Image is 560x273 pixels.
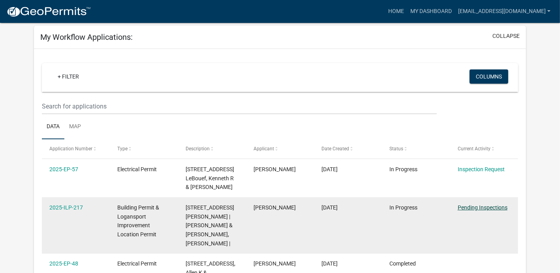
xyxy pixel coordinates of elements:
[390,204,418,211] span: In Progress
[321,204,338,211] span: 07/01/2025
[40,32,133,42] h5: My Workflow Applications:
[458,146,490,151] span: Current Activity
[390,260,416,267] span: Completed
[110,139,178,158] datatable-header-cell: Type
[254,260,296,267] span: Gene Kaufman
[117,146,128,151] span: Type
[117,260,157,267] span: Electrical Permit
[42,114,64,140] a: Data
[492,32,520,40] button: collapse
[51,69,85,84] a: + Filter
[186,204,234,247] span: 4035 MIKE ANDERSON LN | Kaufman, Eugene A & Sera, Jennifer L |
[254,146,274,151] span: Applicant
[49,260,78,267] a: 2025-EP-48
[450,139,518,158] datatable-header-cell: Current Activity
[407,4,455,19] a: My Dashboard
[458,204,507,211] a: Pending Inspections
[470,69,508,84] button: Columns
[49,166,78,172] a: 2025-EP-57
[42,139,110,158] datatable-header-cell: Application Number
[254,204,296,211] span: Gene Kaufman
[455,4,554,19] a: [EMAIL_ADDRESS][DOMAIN_NAME]
[382,139,450,158] datatable-header-cell: Status
[390,146,404,151] span: Status
[186,146,210,151] span: Description
[186,166,234,191] span: 111 N DINGO DR LeBouef, Kenneth R & Wilma L
[321,146,349,151] span: Date Created
[49,146,92,151] span: Application Number
[321,260,338,267] span: 07/01/2025
[314,139,382,158] datatable-header-cell: Date Created
[64,114,86,140] a: Map
[246,139,314,158] datatable-header-cell: Applicant
[385,4,407,19] a: Home
[458,166,505,172] a: Inspection Request
[117,204,159,237] span: Building Permit & Logansport Improvement Location Permit
[117,166,157,172] span: Electrical Permit
[321,166,338,172] span: 07/16/2025
[254,166,296,172] span: Gene Kaufman
[49,204,83,211] a: 2025-ILP-217
[42,98,437,114] input: Search for applications
[390,166,418,172] span: In Progress
[178,139,246,158] datatable-header-cell: Description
